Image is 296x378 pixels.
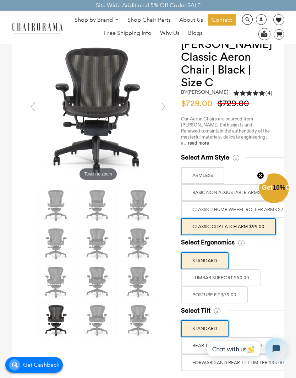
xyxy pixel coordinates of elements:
[124,14,174,26] a: Shop Chair Parts
[181,354,295,371] label: FORWARD AND REAR TILT LIMITER $35.00
[181,129,270,145] span: maintain the authenticity of the masterful materials, delicate engineering, a...
[199,332,293,366] iframe: Tidio Chat
[181,99,216,108] span: $729.00
[104,29,152,37] span: Free Shipping Info
[11,361,18,368] img: noicon
[234,89,272,99] a: 5.0 rating (4 votes)
[259,28,270,39] img: WhatsApp_Image_2024-07-12_at_16.23.01.webp
[212,16,232,24] span: Contact
[181,153,229,162] span: Select Arm Style
[181,89,228,95] h2: by
[26,38,170,182] img: DSC_4288_346aa8c2-0484-4e9b-9687-0ae4c805b4fe_grande.jpg
[265,90,272,97] span: (4)
[179,16,203,24] span: About Us
[208,14,236,26] a: Contact
[181,184,288,201] label: BASIC NON ADJUSTABLE ARMS $35.00
[187,89,228,95] a: [PERSON_NAME]
[39,303,74,338] img: Herman Miller Classic Aeron Chair | Black | Size C - chairorama
[70,14,237,40] nav: DesktopNavigation
[253,168,268,184] button: Close teaser
[181,307,210,315] span: Select Tilt
[80,226,115,261] img: Herman Miller Classic Aeron Chair | Black | Size C - chairorama
[181,286,248,303] label: POSTURE FIT $79.00
[181,167,224,184] label: ARMLESS
[121,188,157,223] img: Herman Miller Classic Aeron Chair | Black | Size C - chairorama
[181,252,229,269] label: STANDARD
[234,89,272,97] div: 5.0 rating (4 votes)
[176,14,207,26] a: About Us
[181,238,235,247] span: Select Ergonomics
[218,99,253,108] span: $729.00
[181,320,229,337] label: STANDARD
[273,184,285,191] span: 10%
[71,15,123,26] a: Shop by Brand
[185,27,206,39] a: Blogs
[127,16,171,24] span: Shop Chair Parts
[5,357,63,373] a: noicon Get Cashback
[121,264,157,300] img: Herman Miller Classic Aeron Chair | Black | Size C - chairorama
[39,188,74,223] img: Herman Miller Classic Aeron Chair | Black | Size C - chairorama
[181,269,261,286] label: LUMBAR SUPPORT $50.00
[188,29,203,37] span: Blogs
[80,188,115,223] img: Herman Miller Classic Aeron Chair | Black | Size C - chairorama
[80,264,115,300] img: Herman Miller Classic Aeron Chair | Black | Size C - chairorama
[157,27,183,39] a: Why Us
[39,226,74,261] img: Herman Miller Classic Aeron Chair | Black | Size C - chairorama
[39,264,74,300] img: Herman Miller Classic Aeron Chair | Black | Size C - chairorama
[80,303,115,338] img: Herman Miller Classic Aeron Chair | Black | Size C - chairorama
[160,29,180,37] span: Why Us
[26,106,170,113] a: Touch to zoom
[181,117,253,133] span: Our Aeron Chairs are sourced from [PERSON_NAME] Enthusiasts and Renewed to
[181,218,276,235] label: Classic Clip Latch Arm $99.00
[262,184,295,191] span: Get Off
[181,38,270,89] h1: [PERSON_NAME] Classic Aeron Chair | Black | Size C
[181,337,273,354] label: REAR TILT LIMITER ONLY $20.00
[9,21,66,34] img: chairorama
[259,174,289,204] div: Get10%OffClose teaser
[188,141,209,145] a: read more
[121,303,157,338] img: Herman Miller Classic Aeron Chair | Black | Size C - chairorama
[100,27,155,39] a: Free Shipping Info
[121,226,157,261] img: Herman Miller Classic Aeron Chair | Black | Size C - chairorama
